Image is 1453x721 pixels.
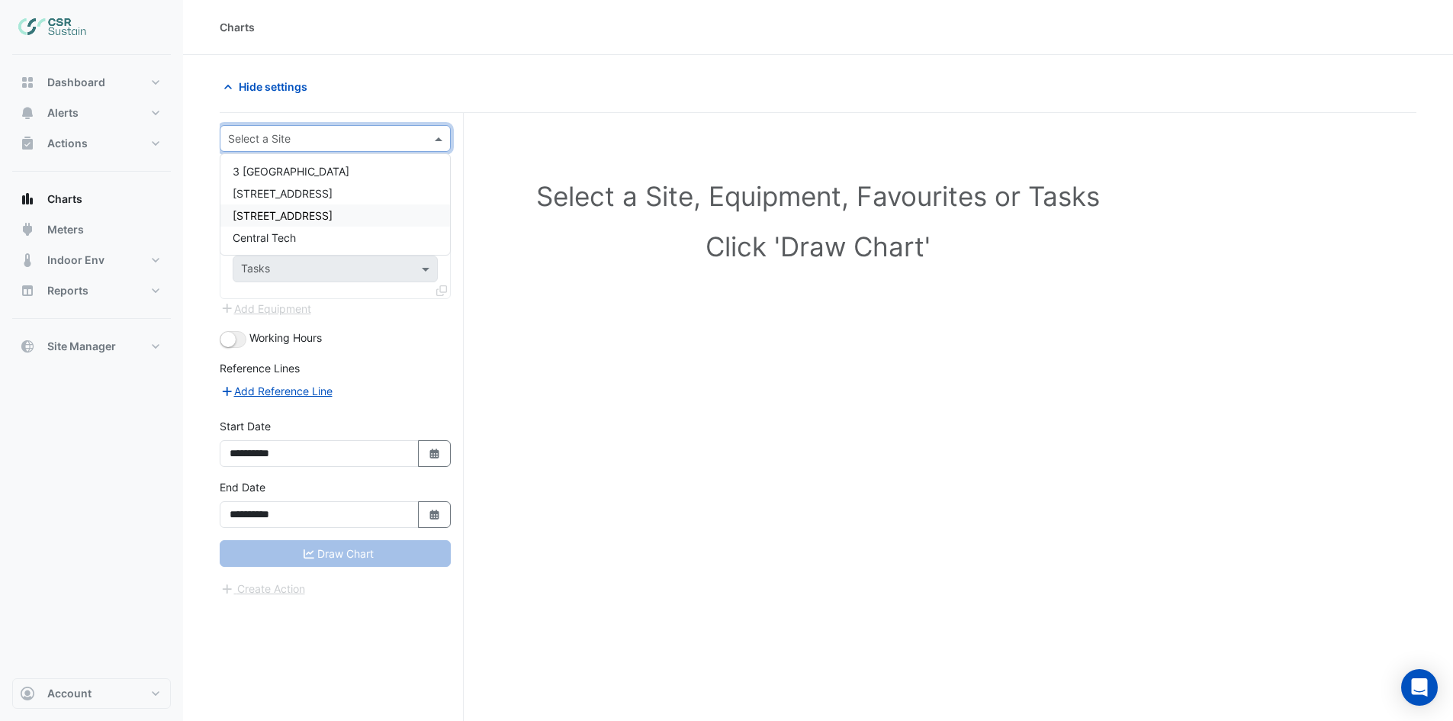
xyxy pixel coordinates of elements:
button: Alerts [12,98,171,128]
app-icon: Site Manager [20,339,35,354]
div: Charts [220,19,255,35]
span: 3 [GEOGRAPHIC_DATA] [233,165,349,178]
app-escalated-ticket-create-button: Please correct errors first [220,581,306,594]
span: Site Manager [47,339,116,354]
span: Reports [47,283,88,298]
app-icon: Alerts [20,105,35,121]
button: Add Reference Line [220,382,333,400]
button: Meters [12,214,171,245]
span: [STREET_ADDRESS] [233,187,333,200]
span: Clone Favourites and Tasks from this Equipment to other Equipment [436,284,447,297]
app-icon: Indoor Env [20,253,35,268]
span: Central Tech [233,231,296,244]
span: Actions [47,136,88,151]
span: Indoor Env [47,253,104,268]
div: Tasks [239,260,270,280]
img: Company Logo [18,12,87,43]
app-icon: Charts [20,192,35,207]
button: Actions [12,128,171,159]
button: Site Manager [12,331,171,362]
span: Hide settings [239,79,307,95]
button: Dashboard [12,67,171,98]
h1: Click 'Draw Chart' [253,230,1383,262]
button: Hide settings [220,73,317,100]
div: Options List [220,154,450,255]
label: End Date [220,479,265,495]
label: Start Date [220,418,271,434]
button: Reports [12,275,171,306]
button: Indoor Env [12,245,171,275]
span: [STREET_ADDRESS] [233,209,333,222]
div: Open Intercom Messenger [1401,669,1438,706]
span: Account [47,686,92,701]
app-icon: Meters [20,222,35,237]
span: Meters [47,222,84,237]
span: Dashboard [47,75,105,90]
button: Charts [12,184,171,214]
h1: Select a Site, Equipment, Favourites or Tasks [253,180,1383,212]
span: Working Hours [249,331,322,344]
button: Account [12,678,171,709]
app-icon: Dashboard [20,75,35,90]
app-icon: Reports [20,283,35,298]
fa-icon: Select Date [428,508,442,521]
span: Charts [47,192,82,207]
fa-icon: Select Date [428,447,442,460]
label: Reference Lines [220,360,300,376]
app-icon: Actions [20,136,35,151]
span: Alerts [47,105,79,121]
